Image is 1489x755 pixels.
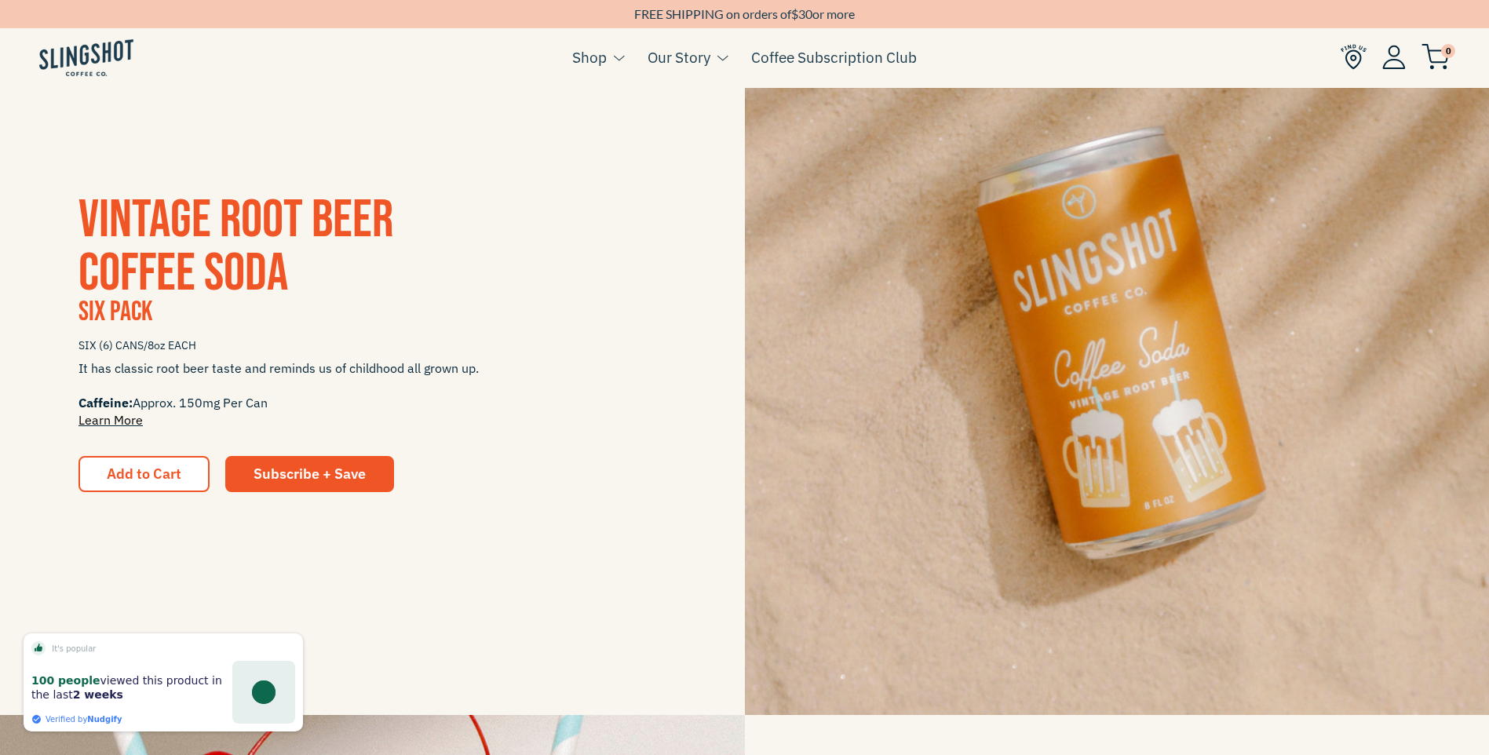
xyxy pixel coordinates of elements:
a: Vintage Root BeerCoffee Soda [78,188,393,305]
a: 0 [1421,48,1450,67]
span: SIX (6) CANS/8oz EACH [78,332,666,359]
span: Add to Cart [107,465,181,483]
span: It has classic root beer taste and reminds us of childhood all grown up. Approx. 150mg Per Can [78,359,666,429]
a: Subscribe + Save [225,456,394,492]
span: 30 [798,6,812,21]
span: Subscribe + Save [254,465,366,483]
span: Vintage Root Beer Coffee Soda [78,188,393,305]
a: Learn More [78,412,143,428]
button: Add to Cart [78,456,210,492]
span: Caffeine: [78,395,133,410]
span: $ [791,6,798,21]
span: Six Pack [78,295,152,329]
img: Account [1382,45,1406,69]
img: Find Us [1341,44,1367,70]
a: Shop [572,46,607,69]
a: Coffee Subscription Club [751,46,917,69]
a: Our Story [648,46,710,69]
img: cart [1421,44,1450,70]
span: 0 [1441,44,1455,58]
